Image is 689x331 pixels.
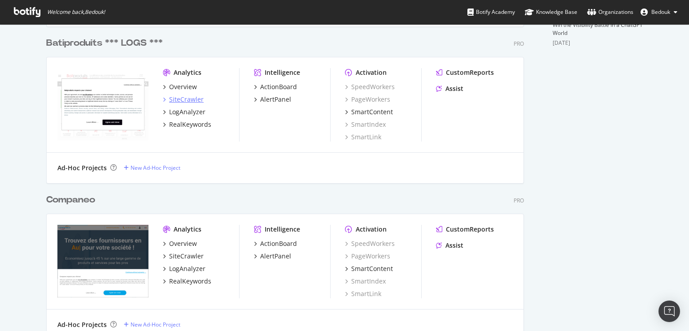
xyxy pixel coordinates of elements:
a: New Ad-Hoc Project [124,164,180,172]
img: companeo.com [57,225,148,297]
a: Assist [436,84,463,93]
a: New Ad-Hoc Project [124,321,180,328]
div: LogAnalyzer [169,107,205,116]
div: Analytics [174,68,201,77]
div: Companeo [46,193,95,206]
span: Welcome back, Bedouk ! [47,9,105,16]
a: ActionBoard [254,239,297,248]
div: ActionBoard [260,82,297,91]
a: SmartContent [345,107,393,116]
a: Companeo [46,193,99,206]
div: [DATE] [553,39,643,47]
a: AlertPanel [254,95,291,104]
div: SmartContent [351,107,393,116]
div: RealKeywords [169,277,211,286]
div: SiteCrawler [169,95,204,104]
div: Activation [356,68,387,77]
div: ActionBoard [260,239,297,248]
a: Overview [163,239,197,248]
a: RealKeywords [163,120,211,129]
a: LogAnalyzer [163,107,205,116]
a: PageWorkers [345,252,390,261]
a: SmartLink [345,289,381,298]
div: Activation [356,225,387,234]
a: SpeedWorkers [345,239,395,248]
a: PageWorkers [345,95,390,104]
div: Assist [445,241,463,250]
img: batiproduits.com [57,68,148,141]
a: AI Is Your New Customer: How to Win the Visibility Battle in a ChatGPT World [553,13,643,37]
div: SiteCrawler [169,252,204,261]
div: Analytics [174,225,201,234]
div: Botify Academy [467,8,515,17]
a: SiteCrawler [163,95,204,104]
div: New Ad-Hoc Project [131,321,180,328]
a: SiteCrawler [163,252,204,261]
a: SmartIndex [345,277,386,286]
div: Organizations [587,8,633,17]
a: RealKeywords [163,277,211,286]
div: AlertPanel [260,95,291,104]
a: AlertPanel [254,252,291,261]
div: AlertPanel [260,252,291,261]
div: Intelligence [265,68,300,77]
div: Pro [514,40,524,47]
div: Ad-Hoc Projects [57,163,107,172]
div: SmartContent [351,264,393,273]
div: Overview [169,82,197,91]
a: SmartLink [345,133,381,142]
a: CustomReports [436,225,494,234]
div: Overview [169,239,197,248]
div: Open Intercom Messenger [658,301,680,322]
div: Pro [514,197,524,204]
button: Bedouk [633,5,685,19]
a: Overview [163,82,197,91]
a: SmartIndex [345,120,386,129]
a: SmartContent [345,264,393,273]
div: CustomReports [446,225,494,234]
div: Knowledge Base [525,8,577,17]
a: CustomReports [436,68,494,77]
div: CustomReports [446,68,494,77]
div: Assist [445,84,463,93]
span: Bedouk [651,8,670,16]
div: LogAnalyzer [169,264,205,273]
a: Assist [436,241,463,250]
div: RealKeywords [169,120,211,129]
a: ActionBoard [254,82,297,91]
div: Intelligence [265,225,300,234]
a: SpeedWorkers [345,82,395,91]
div: Ad-Hoc Projects [57,320,107,329]
div: New Ad-Hoc Project [131,164,180,172]
a: LogAnalyzer [163,264,205,273]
